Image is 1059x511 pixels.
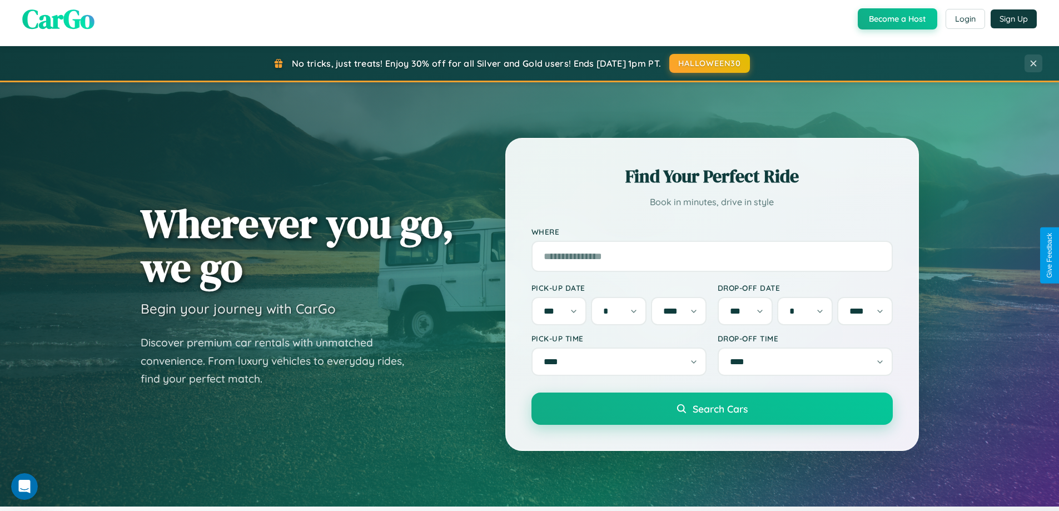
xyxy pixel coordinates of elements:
button: HALLOWEEN30 [669,54,750,73]
span: CarGo [22,1,95,37]
h2: Find Your Perfect Ride [531,164,893,188]
button: Become a Host [858,8,937,29]
div: Give Feedback [1046,233,1053,278]
h1: Wherever you go, we go [141,201,454,289]
p: Book in minutes, drive in style [531,194,893,210]
label: Pick-up Date [531,283,707,292]
p: Discover premium car rentals with unmatched convenience. From luxury vehicles to everyday rides, ... [141,334,419,388]
span: No tricks, just treats! Enjoy 30% off for all Silver and Gold users! Ends [DATE] 1pm PT. [292,58,661,69]
button: Login [946,9,985,29]
iframe: Intercom live chat [11,473,38,500]
button: Search Cars [531,393,893,425]
label: Drop-off Time [718,334,893,343]
label: Drop-off Date [718,283,893,292]
button: Sign Up [991,9,1037,28]
span: Search Cars [693,403,748,415]
h3: Begin your journey with CarGo [141,300,336,317]
label: Where [531,227,893,236]
label: Pick-up Time [531,334,707,343]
